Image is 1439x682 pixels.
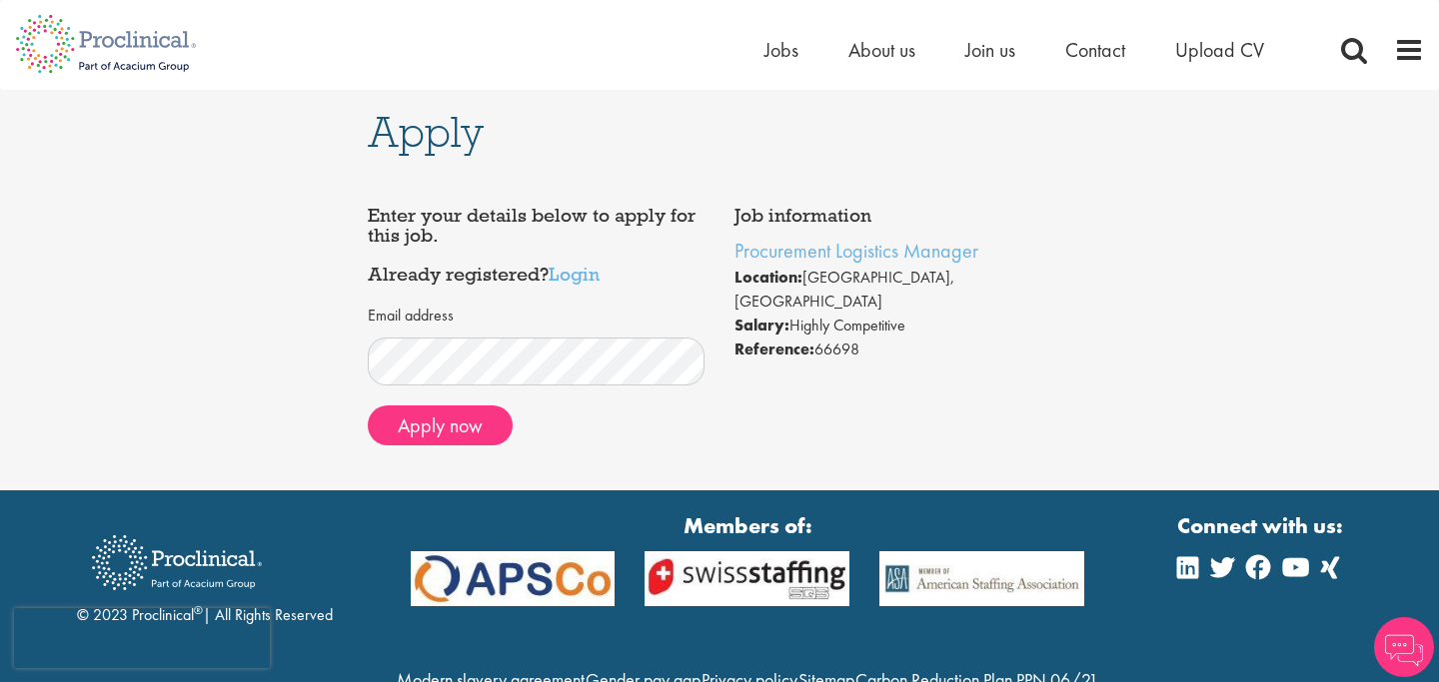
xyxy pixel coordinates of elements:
[368,206,706,285] h4: Enter your details below to apply for this job. Already registered?
[864,551,1099,605] img: APSCo
[411,510,1085,541] strong: Members of:
[1374,617,1434,677] img: Chatbot
[368,105,484,159] span: Apply
[848,37,915,63] a: About us
[764,37,798,63] a: Jobs
[77,520,333,627] div: © 2023 Proclinical | All Rights Reserved
[965,37,1015,63] a: Join us
[734,267,802,288] strong: Location:
[1175,37,1264,63] a: Upload CV
[194,602,203,618] sup: ®
[630,551,864,605] img: APSCo
[549,262,600,286] a: Login
[14,608,270,668] iframe: reCAPTCHA
[734,339,814,359] strong: Reference:
[368,405,513,445] button: Apply now
[734,315,789,336] strong: Salary:
[734,314,1072,338] li: Highly Competitive
[734,238,978,264] a: Procurement Logistics Manager
[1177,510,1347,541] strong: Connect with us:
[396,551,631,605] img: APSCo
[77,521,277,604] img: Proclinical Recruitment
[734,206,1072,226] h4: Job information
[734,266,1072,314] li: [GEOGRAPHIC_DATA], [GEOGRAPHIC_DATA]
[368,305,454,328] label: Email address
[734,338,1072,361] li: 66698
[1065,37,1125,63] a: Contact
